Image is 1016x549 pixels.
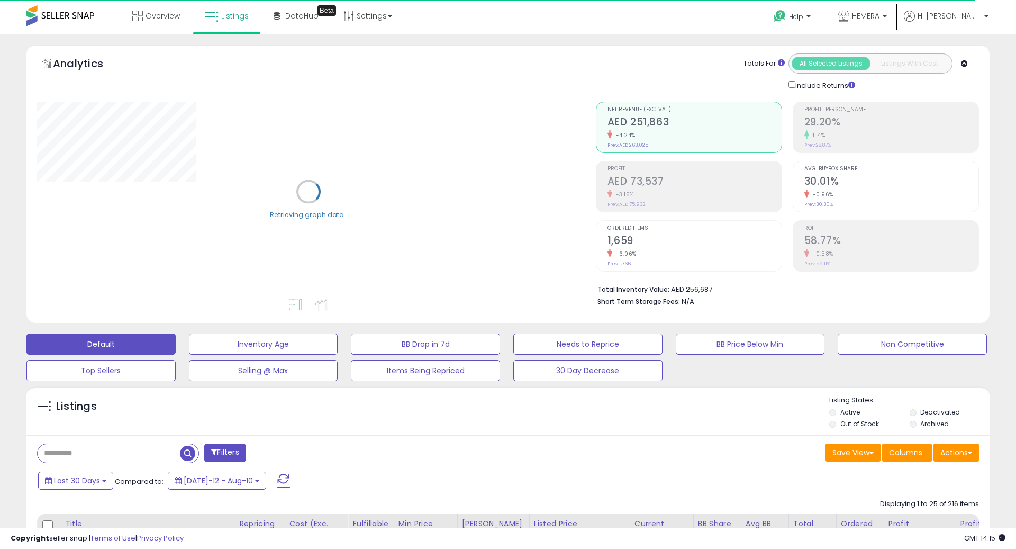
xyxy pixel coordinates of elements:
small: Prev: 1,766 [607,260,631,267]
span: Avg. Buybox Share [804,166,978,172]
button: [DATE]-12 - Aug-10 [168,472,266,490]
b: Short Term Storage Fees: [597,297,680,306]
i: Get Help [773,10,786,23]
span: Compared to: [115,476,164,487]
button: All Selected Listings [792,57,870,70]
h5: Listings [56,399,97,414]
small: 1.14% [809,131,825,139]
div: Include Returns [781,79,868,91]
div: Tooltip anchor [317,5,336,16]
h2: AED 73,537 [607,175,782,190]
button: BB Price Below Min [676,334,825,355]
span: N/A [682,296,694,307]
button: Filters [204,444,246,462]
small: Prev: AED 75,932 [607,201,646,208]
div: Title [65,518,230,529]
b: Total Inventory Value: [597,285,669,294]
button: Inventory Age [189,334,338,355]
div: seller snap | | [11,534,184,544]
span: 2025-09-10 14:15 GMT [964,533,1005,543]
div: Retrieving graph data.. [270,210,347,219]
label: Active [840,408,860,417]
small: Prev: 59.11% [804,260,830,267]
button: Columns [882,444,932,462]
span: [DATE]-12 - Aug-10 [184,475,253,486]
button: Default [26,334,176,355]
small: -3.15% [612,191,634,199]
div: Fulfillable Quantity [352,518,389,541]
button: Actions [933,444,979,462]
a: Help [765,2,821,34]
a: Hi [PERSON_NAME] [904,11,988,34]
button: 30 Day Decrease [513,360,663,381]
span: Columns [889,447,922,458]
a: Privacy Policy [137,533,184,543]
h2: 1,659 [607,235,782,249]
label: Archived [920,419,949,428]
span: Hi [PERSON_NAME] [918,11,981,21]
span: ROI [804,226,978,231]
span: Profit [607,166,782,172]
a: Terms of Use [90,533,135,543]
small: -4.24% [612,131,636,139]
small: Prev: 30.30% [804,201,833,208]
div: Cost (Exc. VAT) [289,518,343,541]
div: Totals For [743,59,785,69]
div: [PERSON_NAME] [462,518,525,529]
small: -0.96% [809,191,833,199]
span: Profit [PERSON_NAME] [804,107,978,113]
h5: Analytics [53,56,124,74]
div: Profit [PERSON_NAME] [888,518,951,541]
span: Last 30 Days [54,475,100,486]
button: Selling @ Max [189,360,338,381]
span: DataHub [285,11,319,21]
span: Listings [221,11,249,21]
small: Prev: 28.87% [804,142,831,148]
span: Ordered Items [607,226,782,231]
div: Avg BB Share [746,518,784,541]
h2: 29.20% [804,116,978,130]
button: Items Being Repriced [351,360,500,381]
button: Last 30 Days [38,472,113,490]
button: Save View [825,444,881,462]
small: -6.06% [612,250,637,258]
span: Net Revenue (Exc. VAT) [607,107,782,113]
div: Total Rev. [793,518,832,541]
button: Listings With Cost [870,57,949,70]
p: Listing States: [829,395,989,406]
button: Non Competitive [838,334,987,355]
span: HEMERA [852,11,879,21]
h2: 58.77% [804,235,978,249]
div: Displaying 1 to 25 of 216 items [880,499,979,509]
span: Overview [146,11,180,21]
li: AED 256,687 [597,282,971,295]
small: Prev: AED 263,025 [607,142,648,148]
strong: Copyright [11,533,49,543]
label: Out of Stock [840,419,879,428]
div: Min Price [398,518,453,529]
h2: AED 251,863 [607,116,782,130]
div: BB Share 24h. [698,518,737,541]
div: Repricing [239,518,280,529]
small: -0.58% [809,250,833,258]
div: Listed Price [534,518,625,529]
span: Help [789,12,803,21]
button: Top Sellers [26,360,176,381]
div: Current Buybox Price [634,518,689,541]
h2: 30.01% [804,175,978,190]
div: Ordered Items [841,518,879,541]
button: Needs to Reprice [513,334,663,355]
button: BB Drop in 7d [351,334,500,355]
label: Deactivated [920,408,960,417]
